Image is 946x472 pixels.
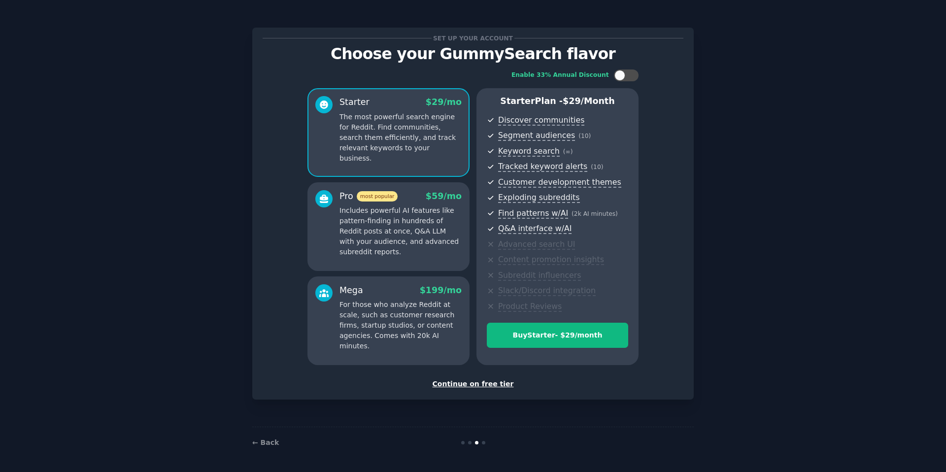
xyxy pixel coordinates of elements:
[498,302,562,312] span: Product Reviews
[426,97,462,107] span: $ 29 /mo
[498,270,581,281] span: Subreddit influencers
[498,115,584,126] span: Discover communities
[498,131,575,141] span: Segment audiences
[339,300,462,351] p: For those who analyze Reddit at scale, such as customer research firms, startup studios, or conte...
[252,438,279,446] a: ← Back
[339,190,398,202] div: Pro
[563,148,573,155] span: ( ∞ )
[487,323,628,348] button: BuyStarter- $29/month
[420,285,462,295] span: $ 199 /mo
[263,45,683,63] p: Choose your GummySearch flavor
[487,330,628,340] div: Buy Starter - $ 29 /month
[572,210,618,217] span: ( 2k AI minutes )
[498,177,621,188] span: Customer development themes
[339,96,370,108] div: Starter
[339,284,363,297] div: Mega
[487,95,628,107] p: Starter Plan -
[432,33,515,43] span: Set up your account
[339,205,462,257] p: Includes powerful AI features like pattern-finding in hundreds of Reddit posts at once, Q&A LLM w...
[498,239,575,250] span: Advanced search UI
[357,191,398,202] span: most popular
[498,286,596,296] span: Slack/Discord integration
[498,208,568,219] span: Find patterns w/AI
[511,71,609,80] div: Enable 33% Annual Discount
[498,146,560,157] span: Keyword search
[498,255,604,265] span: Content promotion insights
[498,162,587,172] span: Tracked keyword alerts
[578,133,591,139] span: ( 10 )
[498,224,572,234] span: Q&A interface w/AI
[339,112,462,164] p: The most powerful search engine for Reddit. Find communities, search them efficiently, and track ...
[591,164,603,170] span: ( 10 )
[498,193,579,203] span: Exploding subreddits
[426,191,462,201] span: $ 59 /mo
[563,96,615,106] span: $ 29 /month
[263,379,683,389] div: Continue on free tier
